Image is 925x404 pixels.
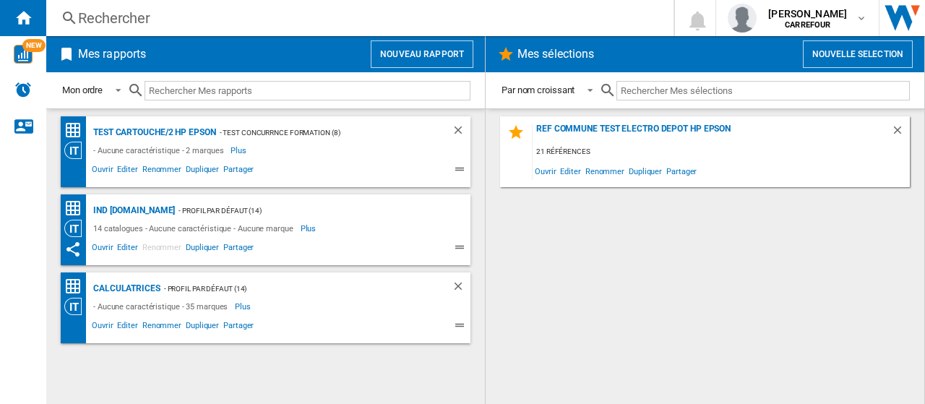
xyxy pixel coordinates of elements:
div: Par nom croissant [502,85,575,95]
div: Rechercher [78,8,636,28]
span: NEW [22,39,46,52]
div: Ind [DOMAIN_NAME] [90,202,175,220]
div: Supprimer [452,280,470,298]
span: Dupliquer [627,161,664,181]
span: Dupliquer [184,319,221,336]
div: Matrice des prix [64,199,90,218]
div: - Profil par défaut (14) [160,280,423,298]
span: Renommer [140,163,184,180]
span: Dupliquer [184,241,221,258]
div: Matrice des prix [64,278,90,296]
span: [PERSON_NAME] [768,7,847,21]
div: Vision Catégorie [64,142,90,159]
span: Renommer [140,241,184,258]
span: Partager [664,161,699,181]
span: Editer [115,319,139,336]
span: Renommer [140,319,184,336]
div: - Aucune caractéristique - 2 marques [90,142,231,159]
span: Plus [301,220,319,237]
div: 14 catalogues - Aucune caractéristique - Aucune marque [90,220,301,237]
div: Supprimer [891,124,910,143]
span: Ouvrir [90,319,115,336]
span: Plus [235,298,253,315]
div: Mon ordre [62,85,103,95]
div: - Aucune caractéristique - 35 marques [90,298,235,315]
span: Ouvrir [90,163,115,180]
div: Supprimer [452,124,470,142]
img: profile.jpg [728,4,757,33]
div: Vision Catégorie [64,220,90,237]
h2: Mes rapports [75,40,149,68]
span: Partager [221,241,256,258]
img: wise-card.svg [14,45,33,64]
img: alerts-logo.svg [14,81,32,98]
span: Editer [115,163,139,180]
span: Plus [231,142,249,159]
span: Dupliquer [184,163,221,180]
div: Vision Catégorie [64,298,90,315]
input: Rechercher Mes rapports [145,81,470,100]
h2: Mes sélections [515,40,597,68]
div: Matrice des prix [64,121,90,139]
div: 21 références [533,143,910,161]
span: Editer [115,241,139,258]
b: CARREFOUR [785,20,830,30]
span: Partager [221,163,256,180]
div: Ref commune test electro depot HP EPSON [533,124,891,143]
span: Renommer [583,161,627,181]
span: Ouvrir [533,161,558,181]
div: Calculatrices [90,280,160,298]
span: Editer [558,161,582,181]
div: - Profil par défaut (14) [175,202,442,220]
span: Ouvrir [90,241,115,258]
div: TEST Cartouche/2 HP EPSON [90,124,216,142]
div: - TEST CONCURRNCE FORMATION (8) [216,124,423,142]
input: Rechercher Mes sélections [616,81,910,100]
span: Partager [221,319,256,336]
button: Nouvelle selection [803,40,913,68]
ng-md-icon: Ce rapport a été partagé avec vous [64,241,82,258]
button: Nouveau rapport [371,40,473,68]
